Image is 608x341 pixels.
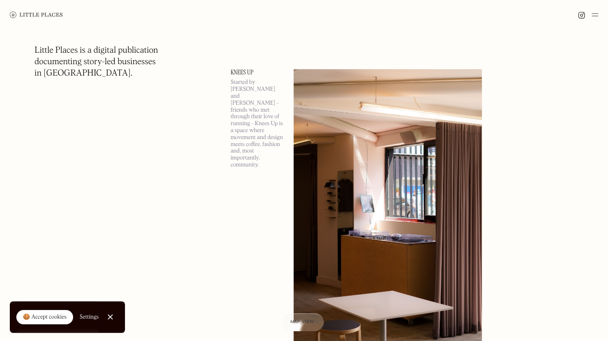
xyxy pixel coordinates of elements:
span: Map view [290,320,314,324]
div: 🍪 Accept cookies [23,313,67,321]
div: Settings [80,314,99,320]
a: Close Cookie Popup [102,309,118,325]
a: Map view [281,313,324,331]
p: Started by [PERSON_NAME] and [PERSON_NAME] - friends who met through their love of running - Knee... [231,79,284,168]
a: Knees Up [231,69,284,76]
a: Settings [80,308,99,326]
a: 🍪 Accept cookies [16,310,73,325]
h1: Little Places is a digital publication documenting story-led businesses in [GEOGRAPHIC_DATA]. [35,45,158,79]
